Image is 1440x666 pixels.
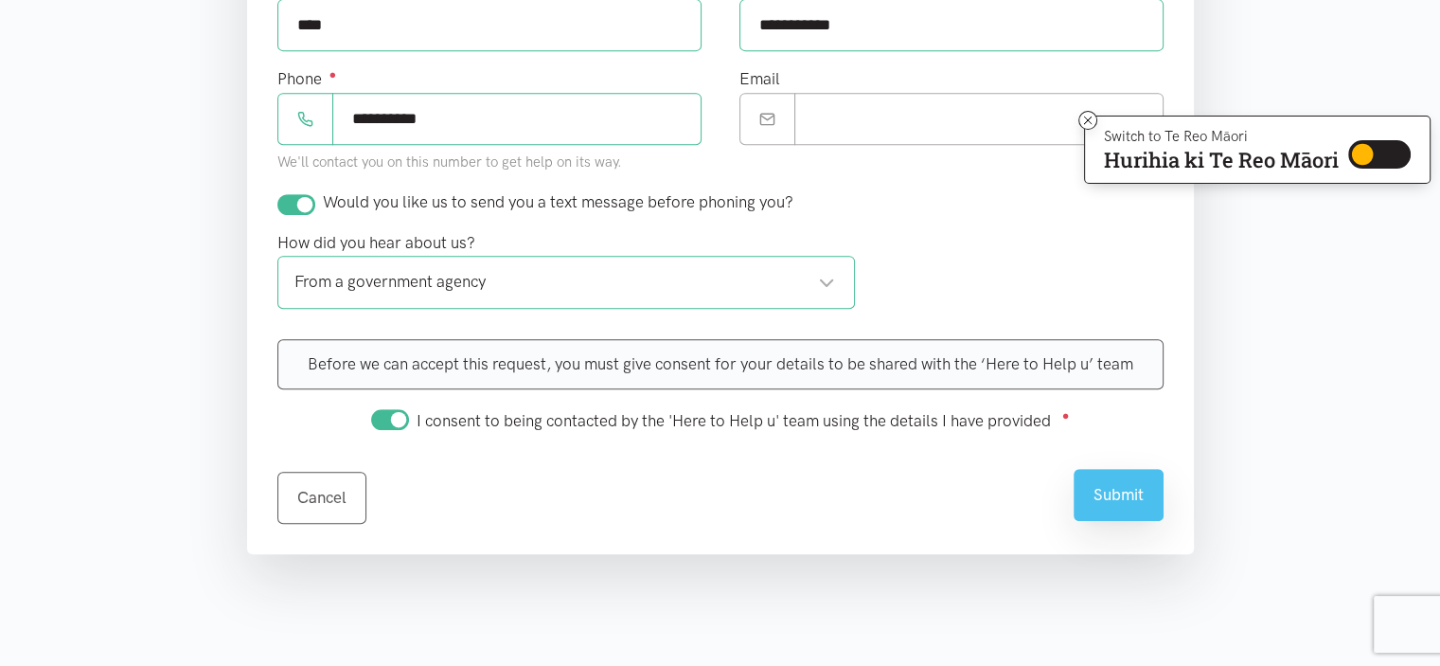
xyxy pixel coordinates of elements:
[294,269,836,295] div: From a government agency
[417,411,1051,430] span: I consent to being contacted by the 'Here to Help u' team using the details I have provided
[329,67,337,81] sup: ●
[1062,408,1070,423] sup: ●
[277,153,622,171] small: We'll contact you on this number to get help on its way.
[1104,152,1339,169] p: Hurihia ki Te Reo Māori
[1074,469,1164,521] button: Submit
[277,339,1164,389] div: Before we can accept this request, you must give consent for your details to be shared with the ‘...
[323,192,793,211] span: Would you like us to send you a text message before phoning you?
[332,93,702,145] input: Phone number
[739,66,780,92] label: Email
[794,93,1164,145] input: Email
[277,230,475,256] label: How did you hear about us?
[1104,131,1339,142] p: Switch to Te Reo Māori
[277,66,337,92] label: Phone
[277,472,366,524] a: Cancel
